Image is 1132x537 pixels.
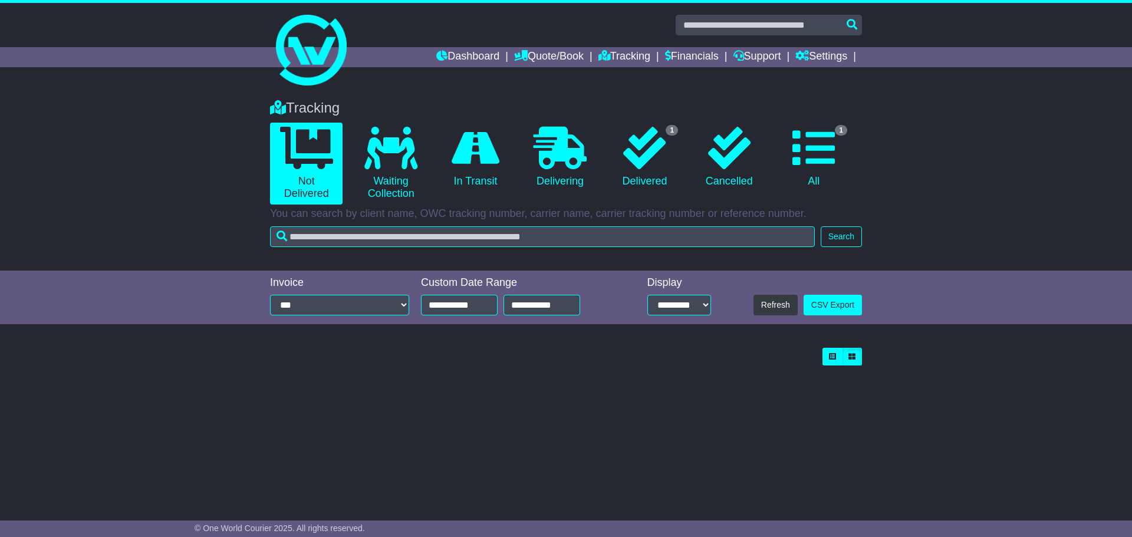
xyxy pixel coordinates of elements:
a: 1 Delivered [608,123,681,192]
a: Dashboard [436,47,499,67]
a: In Transit [439,123,512,192]
a: Settings [795,47,847,67]
a: Waiting Collection [354,123,427,205]
a: Financials [665,47,719,67]
a: Tracking [598,47,650,67]
a: Cancelled [693,123,765,192]
div: Invoice [270,276,409,289]
p: You can search by client name, OWC tracking number, carrier name, carrier tracking number or refe... [270,207,862,220]
span: 1 [835,125,847,136]
span: © One World Courier 2025. All rights reserved. [195,523,365,533]
span: 1 [666,125,678,136]
div: Tracking [264,100,868,117]
a: Quote/Book [514,47,584,67]
a: 1 All [778,123,850,192]
a: Not Delivered [270,123,343,205]
div: Custom Date Range [421,276,610,289]
a: CSV Export [804,295,862,315]
button: Refresh [753,295,798,315]
a: Delivering [524,123,596,192]
a: Support [733,47,781,67]
button: Search [821,226,862,247]
div: Display [647,276,711,289]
